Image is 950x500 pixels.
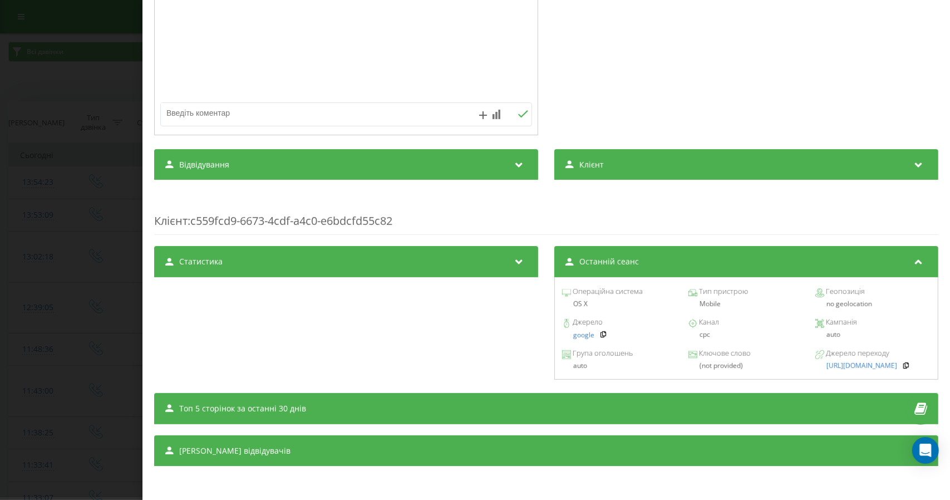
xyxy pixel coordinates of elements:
div: OS X [562,300,677,308]
span: Геопозиція [824,286,865,297]
span: Канал [697,317,719,328]
div: (not provided) [688,362,804,370]
span: Операційна система [571,286,643,297]
span: Останній сеанс [579,256,639,267]
span: Джерело [571,317,603,328]
span: Тип пристрою [697,286,748,297]
span: Група оголошень [571,348,633,359]
span: Статистика [179,256,223,267]
span: Кампанія [824,317,857,328]
div: auto [815,331,931,339]
span: Клієнт [154,213,188,228]
div: : c559fcd9-6673-4cdf-a4c0-e6bdcfd55c82 [154,191,938,235]
span: Топ 5 сторінок за останні 30 днів [179,403,306,414]
span: Клієнт [579,159,604,170]
a: google [573,331,594,339]
span: Відвідування [179,159,229,170]
div: cpc [688,331,804,339]
div: Open Intercom Messenger [912,437,939,464]
span: Джерело переходу [824,348,889,359]
div: no geolocation [815,300,931,308]
a: [URL][DOMAIN_NAME] [826,362,897,370]
span: Ключове слово [697,348,751,359]
span: [PERSON_NAME] відвідувачів [179,445,291,457]
div: auto [562,362,677,370]
div: Mobile [688,300,804,308]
